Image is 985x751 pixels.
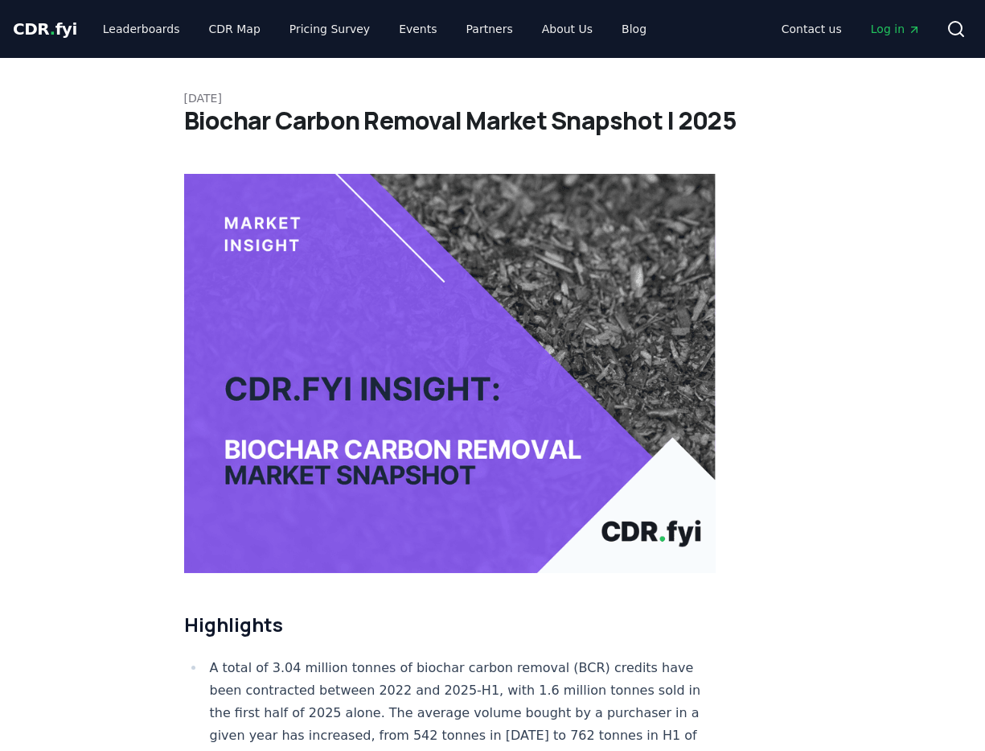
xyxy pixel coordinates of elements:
a: CDR Map [196,14,273,43]
a: Leaderboards [90,14,193,43]
a: CDR.fyi [13,18,77,40]
a: Contact us [769,14,855,43]
span: . [50,19,55,39]
h2: Highlights [184,612,716,638]
span: CDR fyi [13,19,77,39]
a: Blog [609,14,659,43]
nav: Main [90,14,659,43]
a: Pricing Survey [277,14,383,43]
span: Log in [871,21,921,37]
img: blog post image [184,174,716,573]
a: Log in [858,14,934,43]
p: [DATE] [184,90,802,106]
a: Partners [454,14,526,43]
h1: Biochar Carbon Removal Market Snapshot | 2025 [184,106,802,135]
nav: Main [769,14,934,43]
a: About Us [529,14,605,43]
a: Events [386,14,449,43]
